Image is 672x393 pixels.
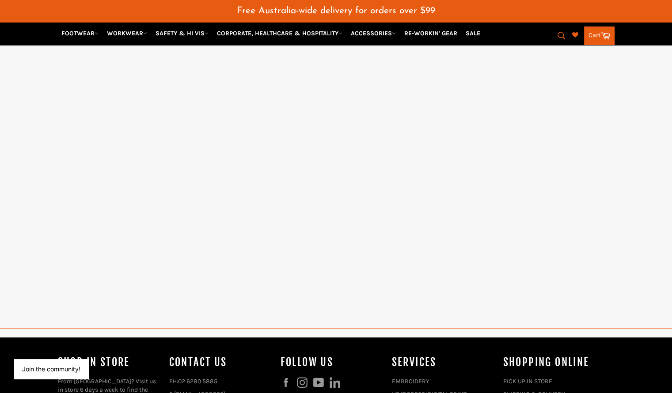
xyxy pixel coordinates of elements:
a: CORPORATE, HEALTHCARE & HOSPITALITY [213,26,346,41]
p: PH: [169,377,272,385]
a: Cart [584,26,615,45]
span: Free Australia-wide delivery for orders over $99 [237,6,435,15]
a: FOOTWEAR [58,26,102,41]
h4: services [392,355,494,370]
h4: Contact Us [169,355,272,370]
h4: Follow us [281,355,383,370]
a: 02 6280 5885 [178,378,217,385]
a: PICK UP IN STORE [503,378,552,385]
h4: SHOPPING ONLINE [503,355,606,370]
button: Join the community! [22,365,80,373]
h4: Shop In Store [58,355,160,370]
a: WORKWEAR [103,26,151,41]
a: ACCESSORIES [347,26,399,41]
a: SAFETY & HI VIS [152,26,212,41]
a: SALE [462,26,484,41]
a: EMBROIDERY [392,378,429,385]
a: RE-WORKIN' GEAR [401,26,461,41]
